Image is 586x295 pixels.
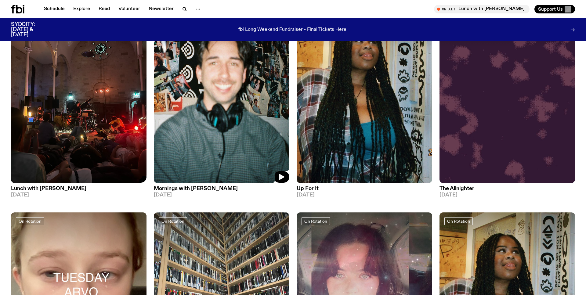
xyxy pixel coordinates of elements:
a: Lunch with [PERSON_NAME][DATE] [11,183,146,198]
span: Support Us [538,6,563,12]
a: On Rotation [302,217,330,225]
h3: Mornings with [PERSON_NAME] [154,186,289,191]
img: Ify - a Brown Skin girl with black braided twists, looking up to the side with her tongue stickin... [297,2,432,183]
a: The Allnighter[DATE] [440,183,575,198]
a: On Rotation [159,217,187,225]
span: [DATE] [11,192,146,198]
a: Schedule [40,5,68,13]
a: Mornings with [PERSON_NAME][DATE] [154,183,289,198]
a: Up For It[DATE] [297,183,432,198]
img: Radio presenter Ben Hansen sits in front of a wall of photos and an fbi radio sign. Film photo. B... [154,2,289,183]
a: Volunteer [115,5,144,13]
span: On Rotation [19,219,42,223]
span: [DATE] [440,192,575,198]
a: Explore [70,5,94,13]
button: Support Us [534,5,575,13]
span: On Rotation [447,219,470,223]
button: On AirLunch with [PERSON_NAME] [434,5,530,13]
p: fbi Long Weekend Fundraiser - Final Tickets Here! [238,27,348,33]
h3: SYDCITY: [DATE] & [DATE] [11,22,50,38]
span: [DATE] [297,192,432,198]
a: Newsletter [145,5,177,13]
h3: The Allnighter [440,186,575,191]
span: On Rotation [161,219,184,223]
span: [DATE] [154,192,289,198]
h3: Up For It [297,186,432,191]
a: Read [95,5,114,13]
a: On Rotation [16,217,44,225]
a: On Rotation [444,217,473,225]
span: On Rotation [304,219,327,223]
h3: Lunch with [PERSON_NAME] [11,186,146,191]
